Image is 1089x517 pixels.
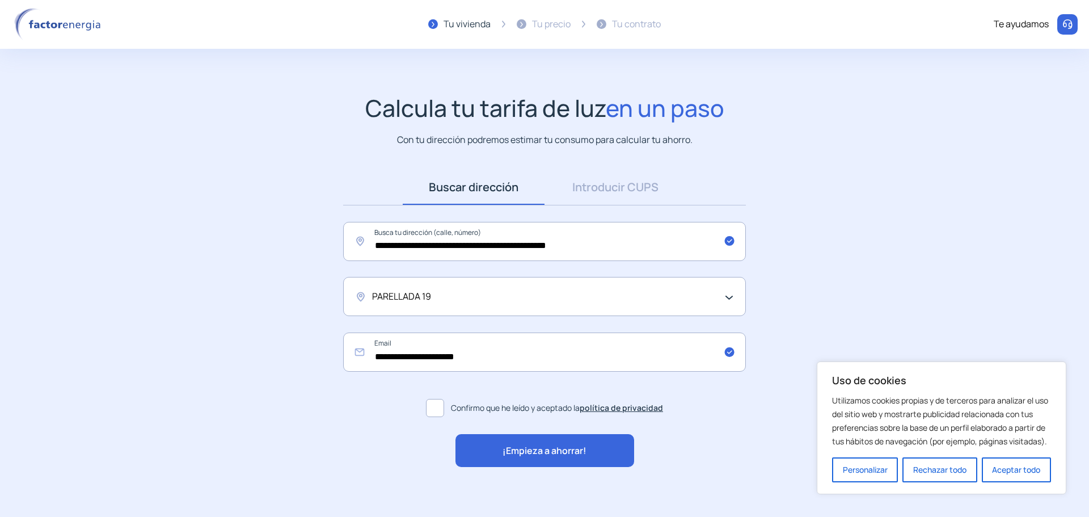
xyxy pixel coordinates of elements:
p: Utilizamos cookies propias y de terceros para analizar el uso del sitio web y mostrarte publicida... [832,394,1051,448]
span: ¡Empieza a ahorrar! [503,444,586,459]
a: Introducir CUPS [544,170,686,205]
div: Tu vivienda [444,17,491,32]
div: Tu precio [532,17,571,32]
span: en un paso [606,92,724,124]
button: Personalizar [832,457,898,482]
a: política de privacidad [580,402,663,413]
a: Buscar dirección [403,170,544,205]
div: Uso de cookies [817,362,1066,494]
p: Con tu dirección podremos estimar tu consumo para calcular tu ahorro. [397,133,693,147]
img: llamar [1062,19,1073,30]
img: logo factor [11,8,108,41]
div: Tu contrato [612,17,661,32]
span: PARELLADA 19 [372,289,431,304]
span: Confirmo que he leído y aceptado la [451,402,663,414]
button: Rechazar todo [902,457,977,482]
button: Aceptar todo [982,457,1051,482]
h1: Calcula tu tarifa de luz [365,94,724,122]
div: Te ayudamos [994,17,1049,32]
p: Uso de cookies [832,373,1051,387]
